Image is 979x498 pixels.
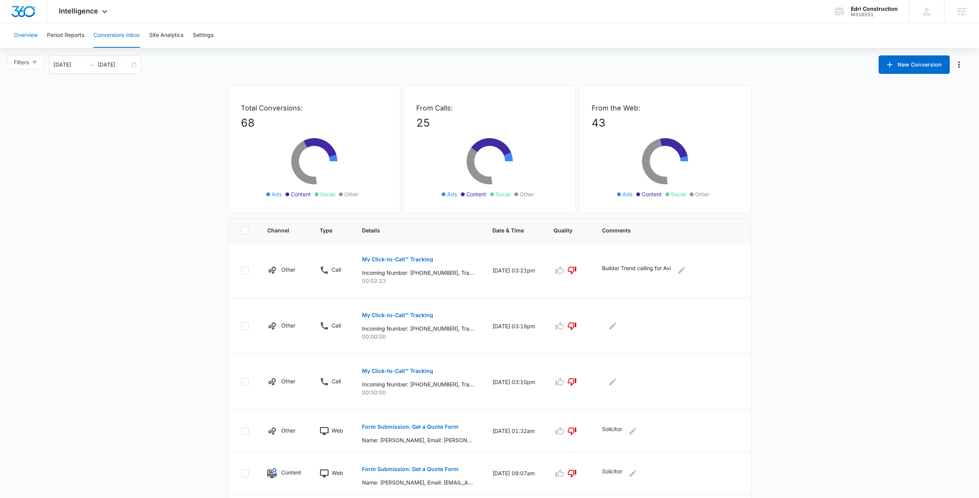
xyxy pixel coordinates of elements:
[241,115,388,131] p: 68
[362,388,474,396] p: 00:00:00
[362,418,459,436] button: Form Submission: Get a Quote Form
[695,190,709,198] span: Other
[879,55,950,74] button: New Conversion
[88,62,95,68] span: swap-right
[362,277,474,285] p: 00:02:23
[362,333,474,341] p: 00:00:00
[675,264,688,276] button: Edit Comments
[332,377,341,385] p: Call
[362,436,474,444] p: Name: [PERSON_NAME], Email: [PERSON_NAME][EMAIL_ADDRESS][DOMAIN_NAME], Phone: [PHONE_NUMBER], Wha...
[362,313,433,318] p: My Click-to-Call™ Tracking
[59,7,98,15] span: Intelligence
[88,62,95,68] span: to
[492,226,524,234] span: Date & Time
[14,58,29,67] span: Filters
[416,103,563,113] p: From Calls:
[447,190,457,198] span: Ads
[592,115,739,131] p: 43
[193,23,213,48] button: Settings
[851,6,898,12] div: account name
[851,12,898,17] div: account id
[602,425,622,437] p: Solicitor
[362,324,474,333] p: Incoming Number: [PHONE_NUMBER], Tracking Number: [PHONE_NUMBER], Ring To: [PHONE_NUMBER], Caller...
[344,190,359,198] span: Other
[281,426,295,434] p: Other
[93,23,140,48] button: Conversions Inbox
[8,55,43,69] button: Filters
[466,190,486,198] span: Content
[554,226,572,234] span: Quality
[483,242,544,298] td: [DATE] 03:21pm
[362,478,474,486] p: Name: [PERSON_NAME], Email: [EMAIL_ADDRESS][DOMAIN_NAME], Phone: [PHONE_NUMBER], What Service(s) ...
[362,269,474,277] p: Incoming Number: [PHONE_NUMBER], Tracking Number: [PHONE_NUMBER], Ring To: [PHONE_NUMBER], Caller...
[362,250,433,269] button: My Click-to-Call™ Tracking
[483,298,544,354] td: [DATE] 03:18pm
[332,321,341,329] p: Call
[483,354,544,410] td: [DATE] 03:10pm
[98,60,130,69] input: End date
[607,376,619,388] button: Edit Comments
[241,103,388,113] p: Total Conversions:
[362,306,433,324] button: My Click-to-Call™ Tracking
[272,190,282,198] span: Ads
[592,103,739,113] p: From the Web:
[332,426,343,434] p: Web
[607,320,619,332] button: Edit Comments
[320,190,335,198] span: Social
[627,467,639,480] button: Edit Comments
[495,190,510,198] span: Social
[602,264,671,276] p: Builder Trend calling for Avi
[362,380,474,388] p: Incoming Number: [PHONE_NUMBER], Tracking Number: [PHONE_NUMBER], Ring To: [PHONE_NUMBER], Caller...
[362,460,459,478] button: Form Submission: Get a Quote Form
[14,23,38,48] button: Overview
[362,257,433,262] p: My Click-to-Call™ Tracking
[622,190,632,198] span: Ads
[267,226,290,234] span: Channel
[602,226,727,234] span: Comments
[281,266,295,274] p: Other
[953,58,965,71] button: Manage Numbers
[362,226,463,234] span: Details
[281,377,295,385] p: Other
[483,452,544,495] td: [DATE] 09:07am
[416,115,563,131] p: 25
[332,266,341,274] p: Call
[362,424,459,429] p: Form Submission: Get a Quote Form
[332,469,343,477] p: Web
[520,190,534,198] span: Other
[362,362,433,380] button: My Click-to-Call™ Tracking
[281,468,301,476] p: Content
[47,23,84,48] button: Period Reports
[627,425,639,437] button: Edit Comments
[291,190,311,198] span: Content
[281,321,295,329] p: Other
[53,60,85,69] input: Start date
[320,226,332,234] span: Type
[642,190,662,198] span: Content
[671,190,686,198] span: Social
[362,466,459,472] p: Form Submission: Get a Quote Form
[362,368,433,374] p: My Click-to-Call™ Tracking
[483,410,544,452] td: [DATE] 01:32am
[602,467,622,480] p: Solicitor
[149,23,183,48] button: Site Analytics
